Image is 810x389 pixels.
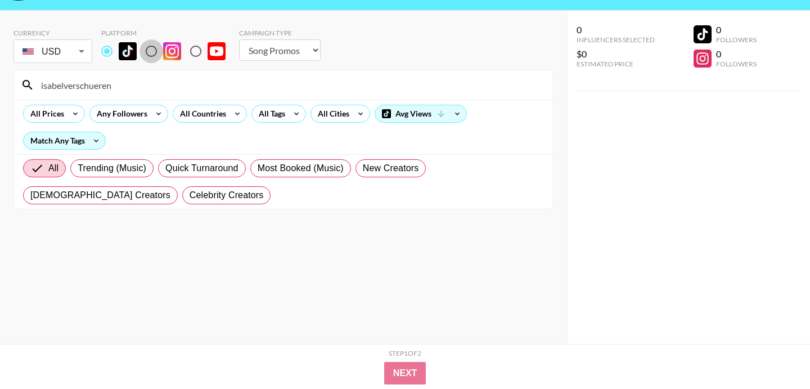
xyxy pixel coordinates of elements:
div: 0 [716,48,757,60]
span: [DEMOGRAPHIC_DATA] Creators [30,189,170,202]
div: 0 [577,24,655,35]
span: Most Booked (Music) [258,162,344,175]
div: All Countries [173,105,228,122]
button: Next [384,362,426,384]
div: 0 [716,24,757,35]
div: All Prices [24,105,66,122]
div: Campaign Type [239,29,321,37]
input: Search by User Name [34,76,546,94]
div: Avg Views [375,105,466,122]
div: Any Followers [90,105,150,122]
iframe: Drift Widget Chat Controller [754,333,796,375]
div: Estimated Price [577,60,655,68]
div: Platform [101,29,235,37]
span: Quick Turnaround [165,162,238,175]
div: Step 1 of 2 [389,349,421,357]
div: Followers [716,35,757,44]
div: $0 [577,48,655,60]
img: TikTok [119,42,137,60]
img: Instagram [163,42,181,60]
div: Followers [716,60,757,68]
div: Influencers Selected [577,35,655,44]
span: New Creators [363,162,419,175]
span: All [48,162,58,175]
div: Match Any Tags [24,132,105,149]
img: YouTube [208,42,226,60]
div: All Cities [311,105,352,122]
span: Trending (Music) [78,162,146,175]
div: Currency [13,29,92,37]
div: USD [16,42,90,61]
span: Celebrity Creators [190,189,264,202]
div: All Tags [252,105,287,122]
